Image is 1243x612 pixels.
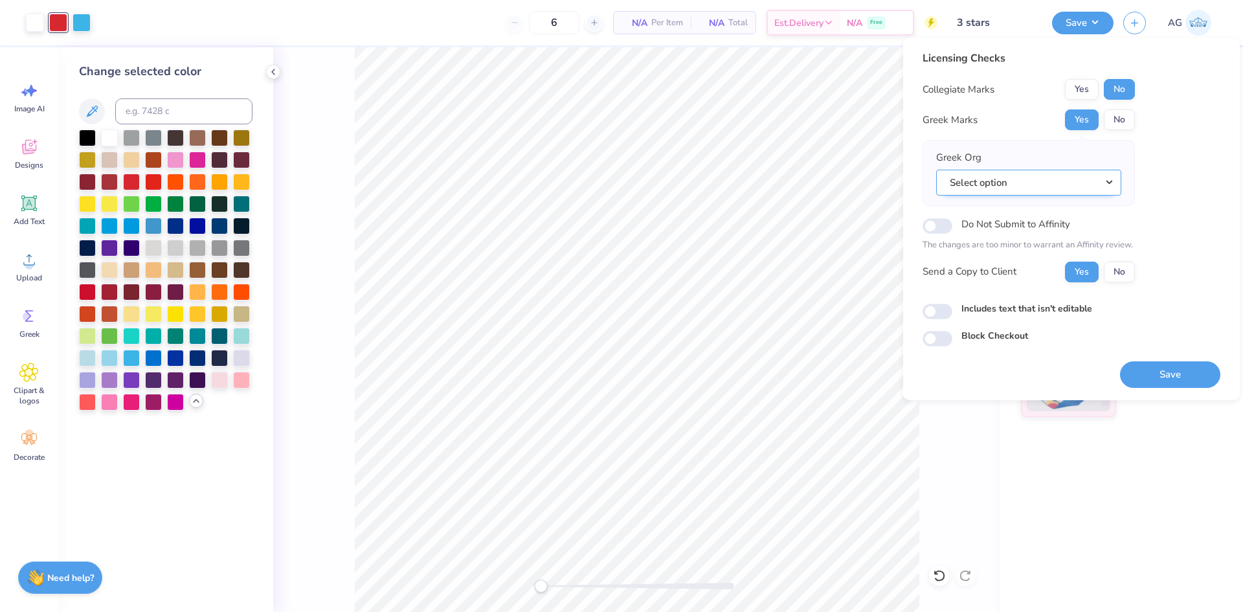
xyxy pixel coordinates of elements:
div: Send a Copy to Client [923,264,1016,279]
label: Includes text that isn't editable [961,302,1092,315]
span: Add Text [14,216,45,227]
strong: Need help? [47,572,94,584]
div: Greek Marks [923,113,978,128]
span: Greek [19,329,39,339]
button: No [1104,109,1135,130]
button: Yes [1065,109,1099,130]
span: Total [728,16,748,30]
span: N/A [621,16,647,30]
input: Untitled Design [947,10,1042,36]
div: Accessibility label [534,580,547,593]
span: Designs [15,160,43,170]
button: Yes [1065,79,1099,100]
span: Per Item [651,16,683,30]
button: Save [1052,12,1114,34]
span: Clipart & logos [8,385,50,406]
input: e.g. 7428 c [115,98,252,124]
label: Do Not Submit to Affinity [961,216,1070,232]
div: Collegiate Marks [923,82,994,97]
span: N/A [699,16,724,30]
img: Aljosh Eyron Garcia [1185,10,1211,36]
span: Est. Delivery [774,16,823,30]
label: Greek Org [936,150,981,165]
label: Block Checkout [961,329,1028,343]
div: Licensing Checks [923,51,1135,66]
span: Upload [16,273,42,283]
span: N/A [847,16,862,30]
span: AG [1168,16,1182,30]
button: No [1104,262,1135,282]
span: Decorate [14,452,45,462]
button: Save [1120,361,1220,388]
div: Change selected color [79,63,252,80]
span: Image AI [14,104,45,114]
button: No [1104,79,1135,100]
button: Yes [1065,262,1099,282]
p: The changes are too minor to warrant an Affinity review. [923,239,1135,252]
input: – – [529,11,579,34]
button: Select option [936,170,1121,196]
span: Free [870,18,882,27]
a: AG [1162,10,1217,36]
